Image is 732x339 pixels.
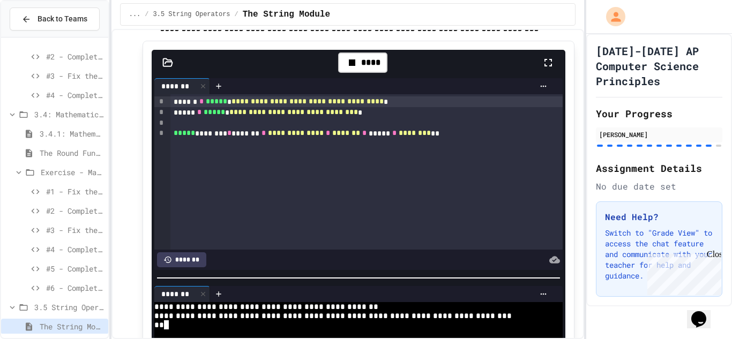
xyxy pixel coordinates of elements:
[46,224,104,236] span: #3 - Fix the Code (Medium)
[235,10,238,19] span: /
[129,10,141,19] span: ...
[605,210,713,223] h3: Need Help?
[243,8,330,21] span: The String Module
[34,302,104,313] span: 3.5 String Operators
[46,89,104,101] span: #4 - Complete the Code (Medium)
[34,109,104,120] span: 3.4: Mathematical Operators
[596,180,722,193] div: No due date set
[41,167,104,178] span: Exercise - Mathematical Operators
[596,43,722,88] h1: [DATE]-[DATE] AP Computer Science Principles
[4,4,74,68] div: Chat with us now!Close
[40,147,104,159] span: The Round Function
[687,296,721,328] iframe: chat widget
[46,282,104,293] span: #6 - Complete the Code (Hard)
[153,10,230,19] span: 3.5 String Operators
[596,161,722,176] h2: Assignment Details
[643,250,721,295] iframe: chat widget
[46,51,104,62] span: #2 - Complete the Code (Easy)
[40,128,104,139] span: 3.4.1: Mathematical Operators
[605,228,713,281] p: Switch to "Grade View" to access the chat feature and communicate with your teacher for help and ...
[595,4,628,29] div: My Account
[46,70,104,81] span: #3 - Fix the Code (Medium)
[596,106,722,121] h2: Your Progress
[10,7,100,31] button: Back to Teams
[40,321,104,332] span: The String Module
[46,205,104,216] span: #2 - Complete the Code (Easy)
[46,263,104,274] span: #5 - Complete the Code (Hard)
[38,13,87,25] span: Back to Teams
[46,186,104,197] span: #1 - Fix the Code (Easy)
[46,244,104,255] span: #4 - Complete the Code (Medium)
[145,10,148,19] span: /
[599,130,719,139] div: [PERSON_NAME]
